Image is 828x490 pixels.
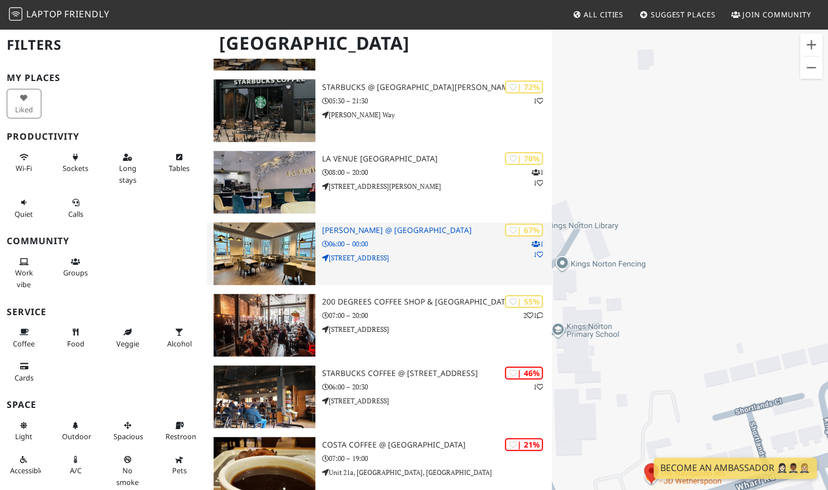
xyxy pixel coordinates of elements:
[651,9,716,20] span: Suggest Places
[505,223,543,236] div: | 67%
[322,96,552,106] p: 05:30 – 21:30
[505,80,543,93] div: | 72%
[64,8,109,20] span: Friendly
[116,339,139,349] span: Veggie
[207,222,552,285] a: Tim Hortons @ New St | 67% 11 [PERSON_NAME] @ [GEOGRAPHIC_DATA] 06:00 – 00:00 [STREET_ADDRESS]
[59,148,93,178] button: Sockets
[214,294,315,356] img: 200 Degrees Coffee Shop & Barista School
[505,152,543,165] div: | 70%
[7,131,200,142] h3: Productivity
[322,181,552,192] p: [STREET_ADDRESS][PERSON_NAME]
[15,373,34,383] span: Credit cards
[15,268,33,289] span: People working
[322,310,552,321] p: 07:00 – 20:00
[210,28,550,59] h1: [GEOGRAPHIC_DATA]
[59,450,93,480] button: A/C
[59,193,93,223] button: Calls
[169,163,190,173] span: Work-friendly tables
[742,9,811,20] span: Join Community
[10,465,44,475] span: Accessible
[7,357,41,387] button: Cards
[62,431,91,441] span: Outdoor area
[800,34,822,56] button: Zoom in
[635,4,720,25] a: Suggest Places
[505,438,543,451] div: | 21%
[162,450,197,480] button: Pets
[727,4,816,25] a: Join Community
[322,382,552,392] p: 06:00 – 20:30
[568,4,628,25] a: All Cities
[322,297,552,307] h3: 200 Degrees Coffee Shop & [GEOGRAPHIC_DATA]
[7,73,200,83] h3: My Places
[172,465,187,475] span: Pet friendly
[70,465,82,475] span: Air conditioned
[165,431,198,441] span: Restroom
[16,163,32,173] span: Stable Wi-Fi
[110,416,145,446] button: Spacious
[322,110,552,120] p: [PERSON_NAME] Way
[207,151,552,213] a: La Venue Coffee House | 70% 11 La Venue [GEOGRAPHIC_DATA] 08:00 – 20:00 [STREET_ADDRESS][PERSON_N...
[9,7,22,21] img: LaptopFriendly
[7,323,41,353] button: Coffee
[322,253,552,263] p: [STREET_ADDRESS]
[505,295,543,308] div: | 55%
[322,369,552,378] h3: Starbucks Coffee @ [STREET_ADDRESS]
[7,236,200,246] h3: Community
[59,253,93,282] button: Groups
[116,465,139,487] span: Smoke free
[207,365,552,428] a: Starbucks Coffee @ 30 Hagley Rd | 46% 1 Starbucks Coffee @ [STREET_ADDRESS] 06:00 – 20:30 [STREET...
[162,148,197,178] button: Tables
[63,268,88,278] span: Group tables
[322,453,552,464] p: 07:00 – 19:00
[63,163,88,173] span: Power sockets
[533,96,543,106] p: 1
[584,9,623,20] span: All Cities
[110,148,145,189] button: Long stays
[523,310,543,321] p: 2 1
[214,151,315,213] img: La Venue Coffee House
[9,5,110,25] a: LaptopFriendly LaptopFriendly
[162,416,197,446] button: Restroom
[322,440,552,450] h3: Costa Coffee @ [GEOGRAPHIC_DATA]
[505,367,543,379] div: | 46%
[119,163,136,184] span: Long stays
[7,28,200,62] h2: Filters
[167,339,192,349] span: Alcohol
[7,399,200,410] h3: Space
[15,209,33,219] span: Quiet
[207,79,552,142] a: Starbucks @ Sir Herbert Austin Way | 72% 1 Starbucks @ [GEOGRAPHIC_DATA][PERSON_NAME] 05:30 – 21:...
[67,339,84,349] span: Food
[531,239,543,260] p: 1 1
[322,396,552,406] p: [STREET_ADDRESS]
[7,450,41,480] button: Accessible
[531,167,543,188] p: 1 1
[654,458,817,479] a: Become an Ambassador 🤵🏻‍♀️🤵🏾‍♂️🤵🏼‍♀️
[322,226,552,235] h3: [PERSON_NAME] @ [GEOGRAPHIC_DATA]
[7,416,41,446] button: Light
[214,365,315,428] img: Starbucks Coffee @ 30 Hagley Rd
[26,8,63,20] span: Laptop
[214,79,315,142] img: Starbucks @ Sir Herbert Austin Way
[68,209,83,219] span: Video/audio calls
[110,323,145,353] button: Veggie
[322,167,552,178] p: 08:00 – 20:00
[322,83,552,92] h3: Starbucks @ [GEOGRAPHIC_DATA][PERSON_NAME]
[322,154,552,164] h3: La Venue [GEOGRAPHIC_DATA]
[800,56,822,79] button: Zoom out
[7,148,41,178] button: Wi-Fi
[322,239,552,249] p: 06:00 – 00:00
[533,382,543,392] p: 1
[162,323,197,353] button: Alcohol
[15,431,32,441] span: Natural light
[322,467,552,478] p: Unit 21a, [GEOGRAPHIC_DATA], [GEOGRAPHIC_DATA]
[59,323,93,353] button: Food
[113,431,143,441] span: Spacious
[13,339,35,349] span: Coffee
[322,324,552,335] p: [STREET_ADDRESS]
[7,253,41,293] button: Work vibe
[59,416,93,446] button: Outdoor
[7,307,200,317] h3: Service
[7,193,41,223] button: Quiet
[214,222,315,285] img: Tim Hortons @ New St
[207,294,552,356] a: 200 Degrees Coffee Shop & Barista School | 55% 21 200 Degrees Coffee Shop & [GEOGRAPHIC_DATA] 07:...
